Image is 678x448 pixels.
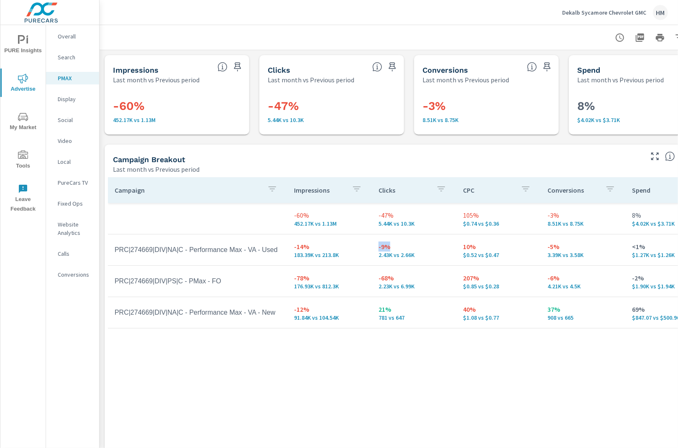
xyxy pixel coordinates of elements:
[548,186,599,194] p: Conversions
[3,150,43,171] span: Tools
[665,151,675,161] span: This is a summary of PMAX performance results by campaign. Each column can be sorted.
[294,314,365,321] p: 91,842 vs 104,543
[294,186,345,194] p: Impressions
[548,273,619,283] p: -6%
[3,112,43,132] span: My Market
[294,242,365,252] p: -14%
[58,220,92,237] p: Website Analytics
[58,53,92,61] p: Search
[58,116,92,124] p: Social
[463,242,534,252] p: 10%
[108,271,287,292] td: PRC|274669|DIV|PS|C - PMax - FO
[231,60,244,74] span: Save this to your personalized report
[463,186,514,194] p: CPC
[577,66,600,74] h5: Spend
[294,304,365,314] p: -12%
[577,75,664,85] p: Last month vs Previous period
[113,117,241,123] p: 452.17K vs 1.13M
[548,252,619,258] p: 3,390 vs 3,584
[379,220,450,227] p: 5,438 vs 10,298
[58,199,92,208] p: Fixed Ops
[113,66,159,74] h5: Impressions
[268,99,396,113] h3: -47%
[294,210,365,220] p: -60%
[58,95,92,103] p: Display
[113,155,185,164] h5: Campaign Breakout
[379,314,450,321] p: 781 vs 647
[379,273,450,283] p: -68%
[58,74,92,82] p: PMAX
[379,210,450,220] p: -47%
[379,242,450,252] p: -9%
[372,62,382,72] span: The number of times an ad was clicked by a consumer.
[463,273,534,283] p: 207%
[463,252,534,258] p: $0.52 vs $0.47
[46,176,99,189] div: PureCars TV
[386,60,399,74] span: Save this to your personalized report
[379,283,450,290] p: 2,226 vs 6,993
[3,184,43,214] span: Leave Feedback
[268,66,290,74] h5: Clicks
[653,5,668,20] div: HM
[46,51,99,64] div: Search
[463,210,534,220] p: 105%
[113,75,200,85] p: Last month vs Previous period
[540,60,554,74] span: Save this to your personalized report
[379,252,450,258] p: 2.43K vs 2.66K
[46,135,99,147] div: Video
[548,242,619,252] p: -5%
[422,66,468,74] h5: Conversions
[268,75,354,85] p: Last month vs Previous period
[58,270,92,279] p: Conversions
[463,304,534,314] p: 40%
[648,150,662,163] button: Make Fullscreen
[548,220,619,227] p: 8.51K vs 8.75K
[113,99,241,113] h3: -60%
[217,62,228,72] span: The number of times an ad was shown on your behalf.
[46,72,99,84] div: PMAX
[108,302,287,323] td: PRC|274669|DIV|NA|C - Performance Max - VA - New
[46,268,99,281] div: Conversions
[463,314,534,321] p: $1.08 vs $0.77
[632,29,648,46] button: "Export Report to PDF"
[46,93,99,105] div: Display
[108,239,287,260] td: PRC|274669|DIV|NA|C - Performance Max - VA - Used
[548,314,619,321] p: 908 vs 665
[463,220,534,227] p: $0.74 vs $0.36
[548,210,619,220] p: -3%
[422,99,550,113] h3: -3%
[379,186,430,194] p: Clicks
[58,158,92,166] p: Local
[562,9,646,16] p: Dekalb Sycamore Chevrolet GMC
[113,164,200,174] p: Last month vs Previous period
[548,283,619,290] p: 4.21K vs 4.5K
[58,178,92,187] p: PureCars TV
[46,155,99,168] div: Local
[46,247,99,260] div: Calls
[463,283,534,290] p: $0.85 vs $0.28
[422,75,509,85] p: Last month vs Previous period
[3,74,43,94] span: Advertise
[294,252,365,258] p: 183,393 vs 213,796
[46,218,99,239] div: Website Analytics
[294,273,365,283] p: -78%
[58,137,92,145] p: Video
[58,249,92,258] p: Calls
[46,30,99,43] div: Overall
[527,62,537,72] span: Total Conversions include Actions, Leads and Unmapped.
[379,304,450,314] p: 21%
[115,186,261,194] p: Campaign
[422,117,550,123] p: 8,510 vs 8,753
[294,283,365,290] p: 176.93K vs 812.3K
[3,35,43,56] span: PURE Insights
[0,25,46,217] div: nav menu
[268,117,396,123] p: 5,438 vs 10,298
[294,220,365,227] p: 452,169 vs 1,130,634
[548,304,619,314] p: 37%
[46,197,99,210] div: Fixed Ops
[46,114,99,126] div: Social
[58,32,92,41] p: Overall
